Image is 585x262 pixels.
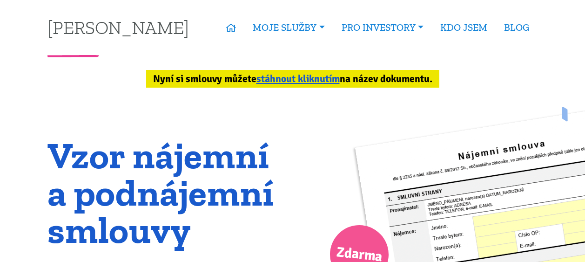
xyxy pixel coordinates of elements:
a: PRO INVESTORY [333,17,432,38]
a: [PERSON_NAME] [47,18,189,36]
a: MOJE SLUŽBY [244,17,333,38]
a: stáhnout kliknutím [256,73,340,85]
div: Nyní si smlouvy můžete na název dokumentu. [146,70,439,88]
a: BLOG [496,17,538,38]
h1: Vzor nájemní a podnájemní smlouvy [47,137,286,248]
a: KDO JSEM [432,17,496,38]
